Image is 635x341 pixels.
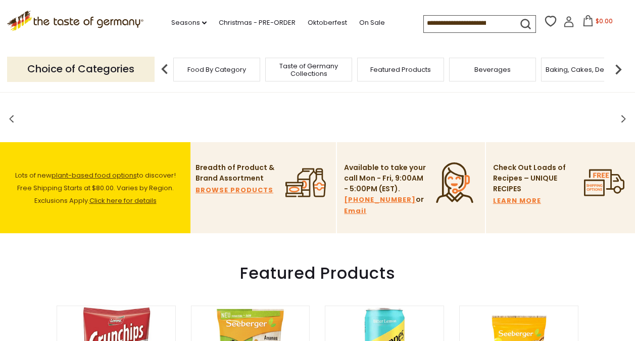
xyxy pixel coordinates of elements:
[596,17,613,25] span: $0.00
[344,194,416,205] a: [PHONE_NUMBER]
[219,17,296,28] a: Christmas - PRE-ORDER
[493,195,541,206] a: LEARN MORE
[268,62,349,77] a: Taste of Germany Collections
[187,66,246,73] a: Food By Category
[546,66,624,73] a: Baking, Cakes, Desserts
[344,162,427,217] p: Available to take your call Mon - Fri, 9:00AM - 5:00PM (EST). or
[52,170,137,180] a: plant-based food options
[15,170,176,205] span: Lots of new to discover! Free Shipping Starts at $80.00. Varies by Region. Exclusions Apply.
[359,17,385,28] a: On Sale
[576,15,619,30] button: $0.00
[7,57,155,81] p: Choice of Categories
[344,205,366,217] a: Email
[493,162,566,194] p: Check Out Loads of Recipes – UNIQUE RECIPES
[155,59,175,79] img: previous arrow
[608,59,628,79] img: next arrow
[196,162,279,184] p: Breadth of Product & Brand Assortment
[196,185,273,196] a: BROWSE PRODUCTS
[308,17,347,28] a: Oktoberfest
[89,196,157,205] a: Click here for details
[474,66,511,73] a: Beverages
[171,17,207,28] a: Seasons
[370,66,431,73] a: Featured Products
